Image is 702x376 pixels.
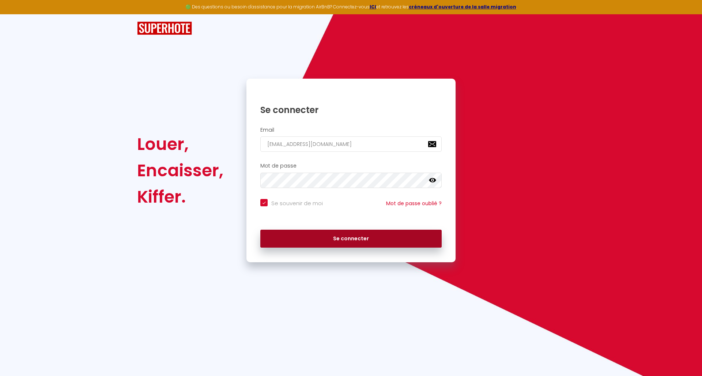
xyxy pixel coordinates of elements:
h2: Email [260,127,442,133]
div: Kiffer. [137,184,223,210]
button: Se connecter [260,230,442,248]
img: SuperHote logo [137,22,192,35]
input: Ton Email [260,136,442,152]
div: Encaisser, [137,157,223,184]
button: Ouvrir le widget de chat LiveChat [6,3,28,25]
div: Louer, [137,131,223,157]
a: Mot de passe oublié ? [386,200,442,207]
h2: Mot de passe [260,163,442,169]
a: ICI [370,4,376,10]
a: créneaux d'ouverture de la salle migration [409,4,516,10]
h1: Se connecter [260,104,442,116]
